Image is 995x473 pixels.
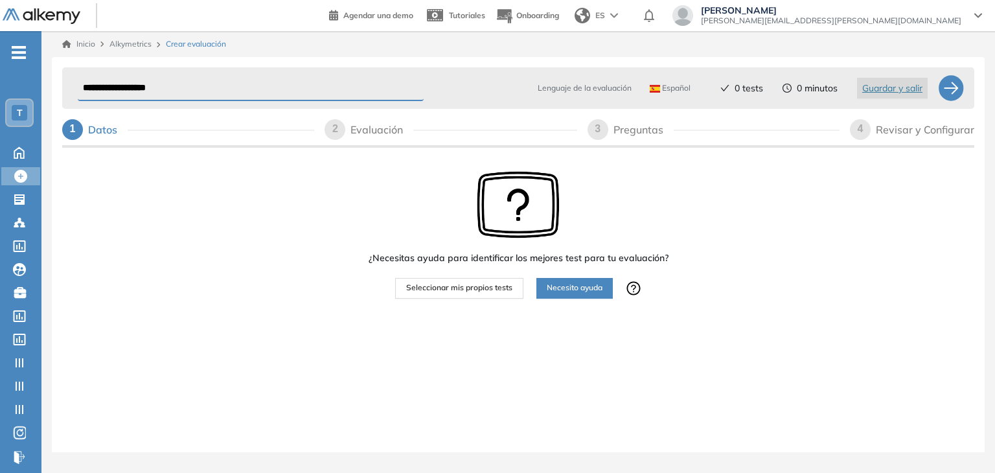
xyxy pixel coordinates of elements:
img: ESP [650,85,660,93]
span: Tutoriales [449,10,485,20]
span: 2 [332,123,338,134]
button: Guardar y salir [857,78,928,98]
span: Necesito ayuda [547,282,602,294]
button: Seleccionar mis propios tests [395,278,523,299]
span: 0 minutos [797,82,838,95]
i: - [12,51,26,54]
span: Onboarding [516,10,559,20]
span: check [720,84,729,93]
img: arrow [610,13,618,18]
span: Seleccionar mis propios tests [406,282,512,294]
img: Logo [3,8,80,25]
span: ES [595,10,605,21]
div: Preguntas [613,119,674,140]
span: Guardar y salir [862,81,922,95]
span: [PERSON_NAME][EMAIL_ADDRESS][PERSON_NAME][DOMAIN_NAME] [701,16,961,26]
div: Evaluación [350,119,413,140]
div: Revisar y Configurar [876,119,974,140]
button: Necesito ayuda [536,278,613,299]
span: 0 tests [735,82,763,95]
span: Crear evaluación [166,38,226,50]
span: T [17,108,23,118]
button: Onboarding [496,2,559,30]
span: ¿Necesitas ayuda para identificar los mejores test para tu evaluación? [369,251,669,265]
span: 4 [858,123,863,134]
a: Inicio [62,38,95,50]
span: 1 [70,123,76,134]
iframe: Chat Widget [930,411,995,473]
span: Alkymetrics [109,39,152,49]
span: [PERSON_NAME] [701,5,961,16]
span: clock-circle [783,84,792,93]
span: Español [650,83,691,93]
div: 1Datos [62,119,314,140]
span: Agendar una demo [343,10,413,20]
span: 3 [595,123,600,134]
span: Lenguaje de la evaluación [538,82,632,94]
a: Agendar una demo [329,6,413,22]
img: world [575,8,590,23]
div: Datos [88,119,128,140]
